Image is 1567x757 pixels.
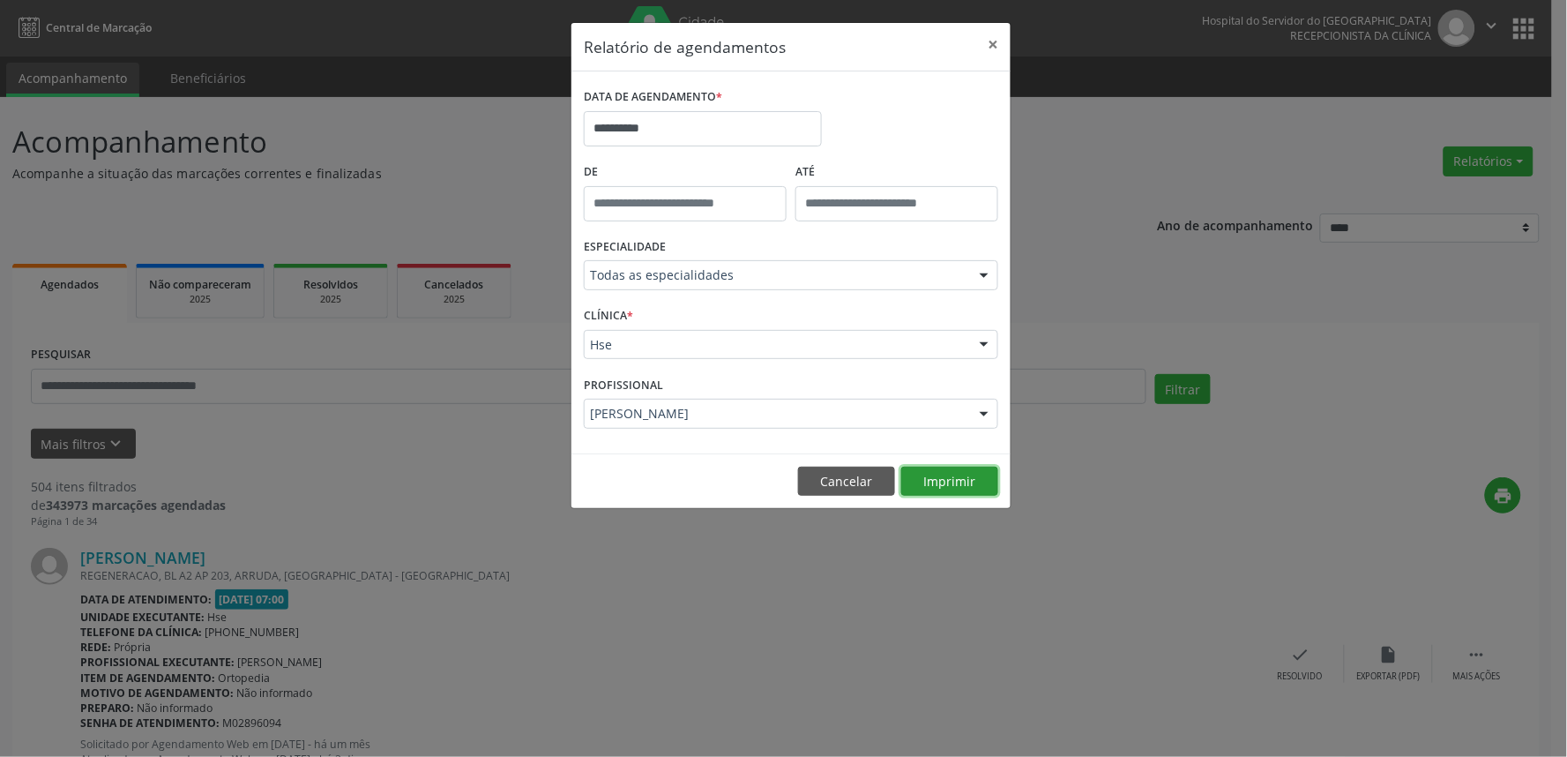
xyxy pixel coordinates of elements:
[590,336,962,354] span: Hse
[590,266,962,284] span: Todas as especialidades
[584,159,787,186] label: De
[584,371,663,399] label: PROFISSIONAL
[975,23,1011,66] button: Close
[584,303,633,330] label: CLÍNICA
[584,35,786,58] h5: Relatório de agendamentos
[795,159,998,186] label: ATÉ
[901,467,998,497] button: Imprimir
[798,467,895,497] button: Cancelar
[590,405,962,423] span: [PERSON_NAME]
[584,84,722,111] label: DATA DE AGENDAMENTO
[584,234,666,261] label: ESPECIALIDADE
